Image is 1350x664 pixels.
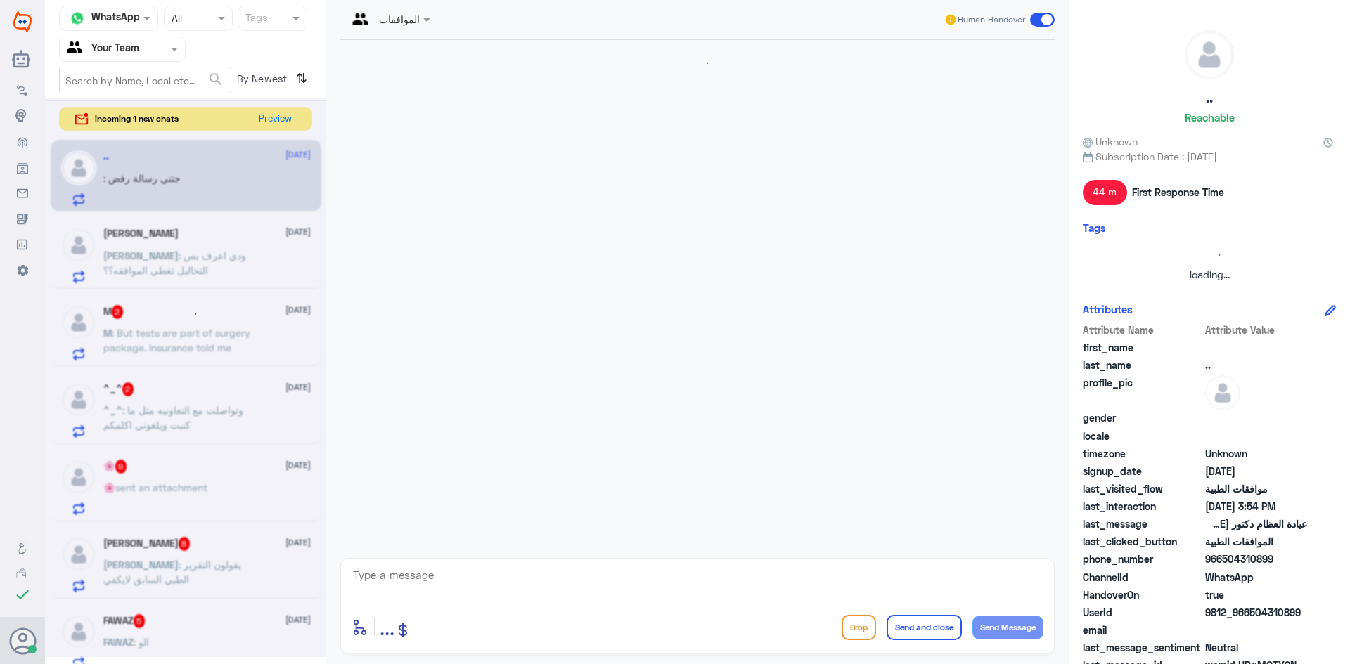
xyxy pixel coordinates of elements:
button: Drop [842,615,876,640]
h6: Reachable [1185,111,1235,124]
span: phone_number [1083,552,1202,566]
span: last_clicked_button [1083,534,1202,549]
img: whatsapp.png [67,8,88,29]
span: null [1205,623,1307,637]
span: locale [1083,429,1202,443]
span: 9812_966504310899 [1205,605,1307,620]
img: defaultAdmin.png [1205,375,1240,410]
span: email [1083,623,1202,637]
i: ⇅ [296,67,307,90]
div: loading... [1086,242,1332,267]
span: true [1205,587,1307,602]
i: check [14,586,31,603]
span: last_name [1083,358,1202,372]
img: defaultAdmin.png [1185,31,1233,79]
span: HandoverOn [1083,587,1202,602]
span: last_interaction [1083,499,1202,514]
button: Send and close [887,615,962,640]
span: Human Handover [958,13,1025,26]
span: 44 m [1083,180,1127,205]
span: loading... [1190,268,1230,280]
span: 2025-10-11T12:54:51.504139Z [1205,499,1307,514]
span: 2025-10-11T11:43:32.096Z [1205,464,1307,479]
span: First Response Time [1132,185,1224,200]
span: last_message [1083,516,1202,531]
h6: Attributes [1083,303,1133,315]
span: ... [380,614,394,639]
span: last_message_sentiment [1083,640,1202,655]
h6: Tags [1083,221,1106,234]
span: 0 [1205,640,1307,655]
button: Send Message [972,616,1043,639]
span: first_name [1083,340,1202,355]
span: .. [1205,358,1307,372]
div: loading... [344,51,1051,75]
span: signup_date [1083,464,1202,479]
img: Widebot Logo [13,11,32,33]
span: gender [1083,410,1202,425]
div: loading... [174,301,198,326]
span: last_visited_flow [1083,481,1202,496]
span: Unknown [1083,134,1138,149]
button: search [207,68,224,91]
button: ... [380,611,394,643]
span: ChannelId [1083,570,1202,585]
span: UserId [1083,605,1202,620]
span: الموافقات الطبية [1205,534,1307,549]
span: Unknown [1205,446,1307,461]
span: null [1205,429,1307,443]
button: Avatar [9,627,36,654]
img: yourTeam.svg [67,39,88,60]
span: null [1205,410,1307,425]
span: Attribute Value [1205,323,1307,337]
span: Attribute Name [1083,323,1202,337]
span: عيادة العظام دكتور عادل المحيدب [1205,516,1307,531]
h5: .. [1206,90,1213,106]
span: search [207,71,224,88]
input: Search by Name, Local etc… [60,67,231,93]
span: 2 [1205,570,1307,585]
span: 966504310899 [1205,552,1307,566]
span: Subscription Date : [DATE] [1083,149,1336,164]
span: profile_pic [1083,375,1202,408]
div: Tags [243,10,268,28]
span: timezone [1083,446,1202,461]
span: By Newest [231,67,290,95]
span: موافقات الطبية [1205,481,1307,496]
